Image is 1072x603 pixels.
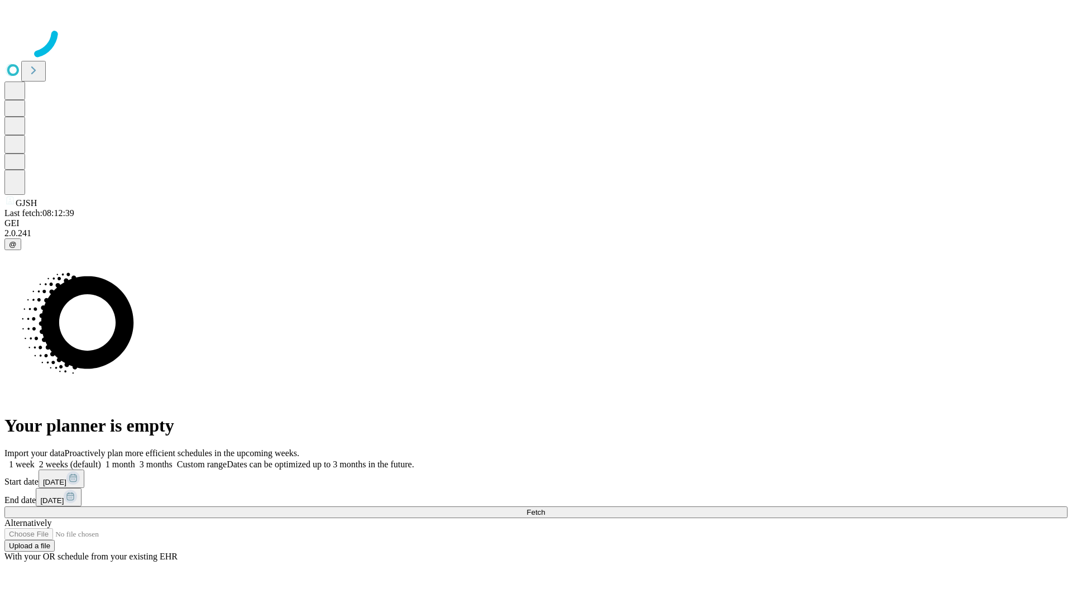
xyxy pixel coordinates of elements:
[4,470,1068,488] div: Start date
[36,488,82,506] button: [DATE]
[9,460,35,469] span: 1 week
[39,470,84,488] button: [DATE]
[39,460,101,469] span: 2 weeks (default)
[4,552,178,561] span: With your OR schedule from your existing EHR
[9,240,17,248] span: @
[4,518,51,528] span: Alternatively
[4,448,65,458] span: Import your data
[4,238,21,250] button: @
[4,506,1068,518] button: Fetch
[16,198,37,208] span: GJSH
[43,478,66,486] span: [DATE]
[177,460,227,469] span: Custom range
[4,208,74,218] span: Last fetch: 08:12:39
[140,460,173,469] span: 3 months
[4,540,55,552] button: Upload a file
[65,448,299,458] span: Proactively plan more efficient schedules in the upcoming weeks.
[4,228,1068,238] div: 2.0.241
[40,496,64,505] span: [DATE]
[106,460,135,469] span: 1 month
[4,488,1068,506] div: End date
[527,508,545,516] span: Fetch
[4,415,1068,436] h1: Your planner is empty
[227,460,414,469] span: Dates can be optimized up to 3 months in the future.
[4,218,1068,228] div: GEI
